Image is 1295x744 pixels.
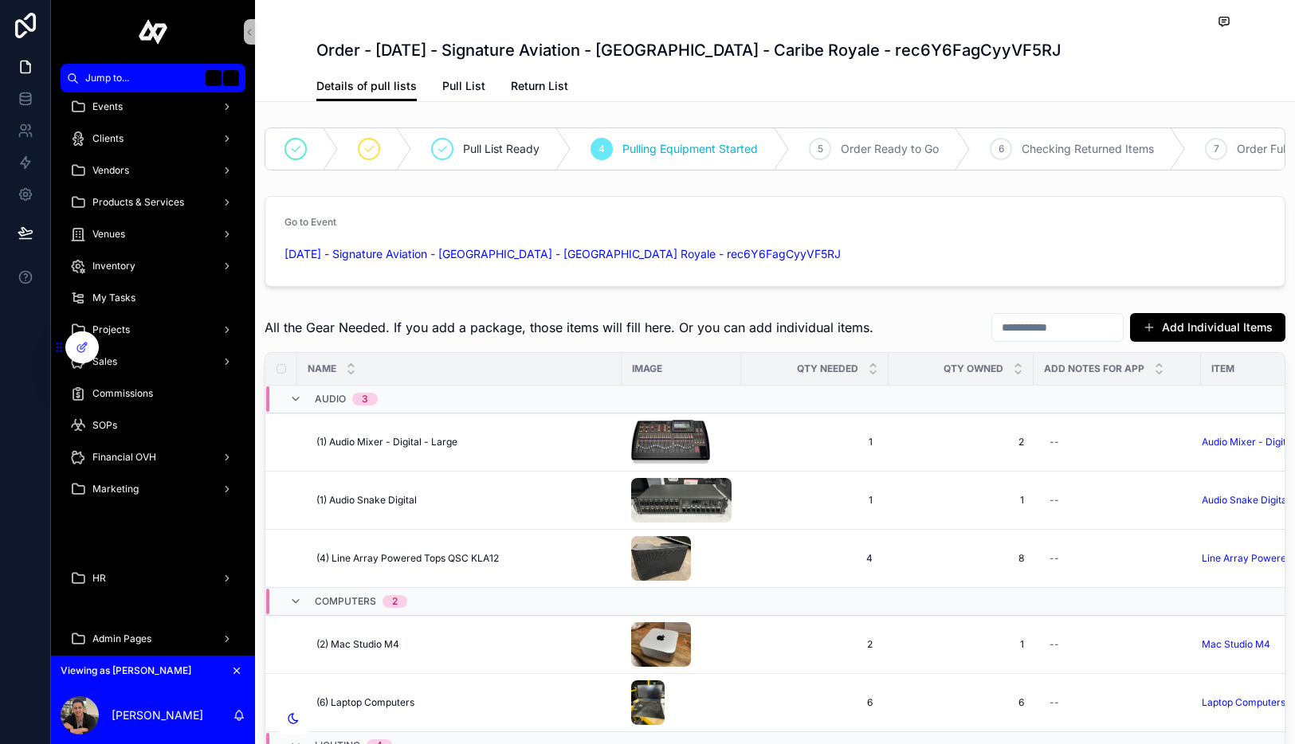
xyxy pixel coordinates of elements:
span: Venues [92,228,125,241]
a: PC-laptop.jpg [631,680,732,725]
span: 1 [757,436,873,448]
span: Checking Returned Items [1022,141,1154,157]
span: My Tasks [92,292,135,304]
span: [DATE] - Signature Aviation - [GEOGRAPHIC_DATA] - [GEOGRAPHIC_DATA] Royale - rec6Y6FagCyyVF5RJ [285,246,841,262]
span: Qty Owned [944,362,1003,375]
a: Clients [61,124,245,153]
span: (1) Audio Mixer - Digital - Large [316,436,457,448]
img: Digital-snake.png [631,478,732,523]
a: 6 [751,690,879,715]
span: 4 [757,552,873,565]
div: -- [1050,638,1059,651]
span: 7 [1214,143,1219,155]
a: image.jpg [631,622,732,667]
span: (1) Audio Snake Digital [316,494,417,507]
a: Return List [511,72,568,104]
a: (1) Audio Mixer - Digital - Large [316,436,612,448]
a: -- [1043,690,1191,715]
a: Inventory [61,252,245,280]
a: SOPs [61,411,245,440]
span: (6) Laptop Computers [316,696,414,709]
a: -- [1043,488,1191,513]
img: PC-laptop.jpg [631,680,665,725]
span: Pulling Equipment Started [622,141,758,157]
span: Order Ready to Go [841,141,939,157]
span: Jump to... [85,72,199,84]
span: 5 [818,143,823,155]
span: Viewing as [PERSON_NAME] [61,664,191,677]
span: Vendors [92,164,129,177]
a: Commissions [61,379,245,408]
span: 4 [598,143,605,155]
span: Marketing [92,483,139,495]
div: -- [1050,552,1059,565]
a: 1 [751,429,879,455]
a: 8 [898,552,1024,565]
button: Jump to...K [61,64,245,92]
a: Venues [61,220,245,249]
span: QTY Needed [797,362,858,375]
div: -- [1050,436,1059,448]
a: Mac Studio M4 [1202,638,1270,651]
span: Commissions [92,387,153,400]
a: 2 [898,436,1024,448]
a: Financial OVH [61,443,245,472]
span: Products & Services [92,196,184,209]
a: 1 [751,488,879,513]
span: Clients [92,132,124,145]
div: scrollable content [51,92,255,656]
a: (2) Mac Studio M4 [316,638,612,651]
div: 2 [392,595,398,608]
a: Details of pull lists [316,72,417,102]
a: Audio Snake Digital [1202,494,1289,507]
a: (1) Audio Snake Digital [316,494,612,507]
a: Sales [61,347,245,376]
span: HR [92,572,106,585]
span: Inventory [92,260,135,272]
span: K [225,72,237,84]
button: Add Individual Items [1130,313,1285,342]
span: Details of pull lists [316,78,417,94]
a: 6 [898,696,1024,709]
span: Audio [315,393,346,405]
span: 1 [898,494,1024,507]
a: -- [1043,429,1191,455]
div: -- [1050,696,1059,709]
span: Computers [315,595,376,608]
span: All the Gear Needed. If you add a package, those items will fill here. Or you can add individual ... [265,318,873,337]
span: 2 [757,638,873,651]
a: 4 [751,546,879,571]
span: 6 [757,696,873,709]
span: (4) Line Array Powered Tops QSC KLA12 [316,552,499,565]
span: 6 [999,143,1004,155]
a: Laptop Computers [1202,696,1285,709]
div: 3 [362,393,368,405]
span: 1 [757,494,873,507]
span: Financial OVH [92,451,156,464]
a: x32.jpg [631,420,732,464]
span: Projects [92,323,130,336]
a: (6) Laptop Computers [316,696,612,709]
a: Pull List [442,72,485,104]
span: Go to Event [285,216,336,228]
a: -- [1043,632,1191,657]
a: Vendors [61,156,245,185]
span: (2) Mac Studio M4 [316,638,399,651]
a: HR [61,564,245,593]
span: Name [308,362,336,375]
img: 12-INCH-Line-Array-Speaker-QSC-KLA12-.jpg [631,536,691,581]
a: (4) Line Array Powered Tops QSC KLA12 [316,552,612,565]
span: Return List [511,78,568,94]
a: My Tasks [61,284,245,312]
a: -- [1043,546,1191,571]
a: 1 [898,638,1024,651]
span: Pull List [442,78,485,94]
span: Sales [92,355,117,368]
